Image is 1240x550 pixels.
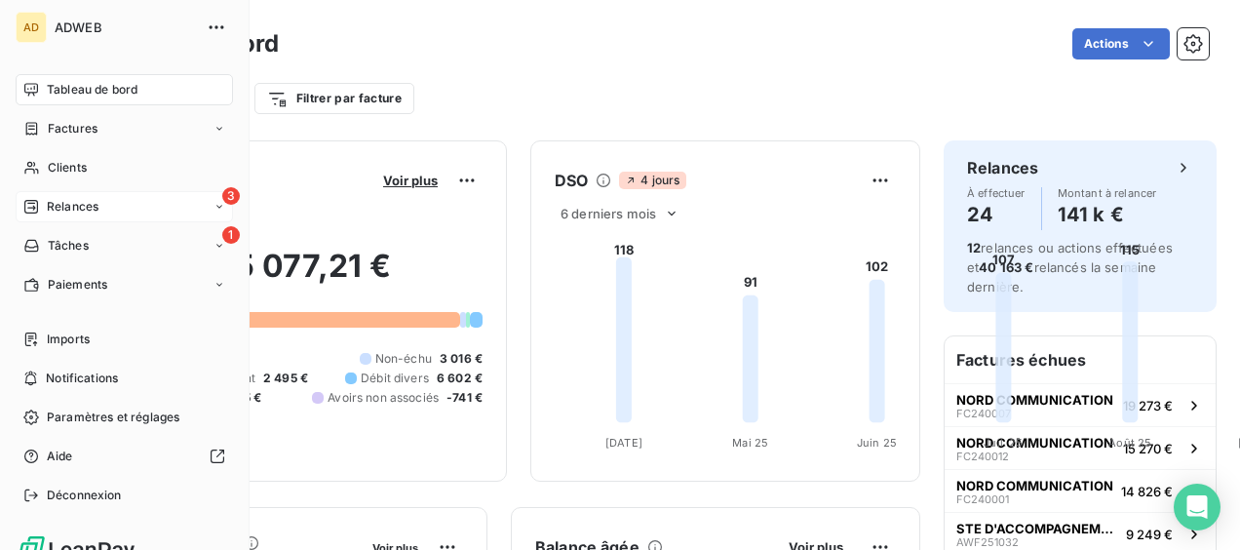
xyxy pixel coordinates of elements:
[956,536,1019,548] span: AWF251032
[1121,484,1173,499] span: 14 826 €
[55,20,195,35] span: ADWEB
[16,12,47,43] div: AD
[46,370,118,387] span: Notifications
[1174,484,1221,530] div: Open Intercom Messenger
[1058,199,1157,230] h4: 141 k €
[555,169,588,192] h6: DSO
[222,187,240,205] span: 3
[263,370,308,387] span: 2 495 €
[328,389,439,407] span: Avoirs non associés
[48,237,89,255] span: Tâches
[945,469,1216,512] button: NORD COMMUNICATIONFC24000114 826 €
[1058,187,1157,199] span: Montant à relancer
[16,441,233,472] a: Aide
[48,120,97,137] span: Factures
[619,172,685,189] span: 4 jours
[48,159,87,177] span: Clients
[857,436,897,450] tspan: Juin 25
[967,156,1038,179] h6: Relances
[47,81,137,98] span: Tableau de bord
[375,350,432,368] span: Non-échu
[377,172,444,189] button: Voir plus
[561,206,656,221] span: 6 derniers mois
[956,521,1118,536] span: STE D'ACCOMPAGNEMENTS ET FINANCEMENT DES ENTREPRISES - SAFIE
[446,389,483,407] span: -741 €
[47,487,122,504] span: Déconnexion
[47,331,90,348] span: Imports
[47,409,179,426] span: Paramètres et réglages
[605,436,642,450] tspan: [DATE]
[222,226,240,244] span: 1
[440,350,483,368] span: 3 016 €
[437,370,483,387] span: 6 602 €
[967,187,1026,199] span: À effectuer
[732,436,768,450] tspan: Mai 25
[110,247,483,305] h2: 155 077,21 €
[47,198,98,216] span: Relances
[956,478,1113,493] span: NORD COMMUNICATION
[1108,436,1151,450] tspan: Août 25
[1072,28,1170,59] button: Actions
[361,370,429,387] span: Débit divers
[967,199,1026,230] h4: 24
[48,276,107,294] span: Paiements
[383,173,438,188] span: Voir plus
[956,493,1009,505] span: FC240001
[47,448,73,465] span: Aide
[254,83,414,114] button: Filtrer par facture
[984,436,1023,450] tspan: Juil. 25
[1126,527,1173,542] span: 9 249 €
